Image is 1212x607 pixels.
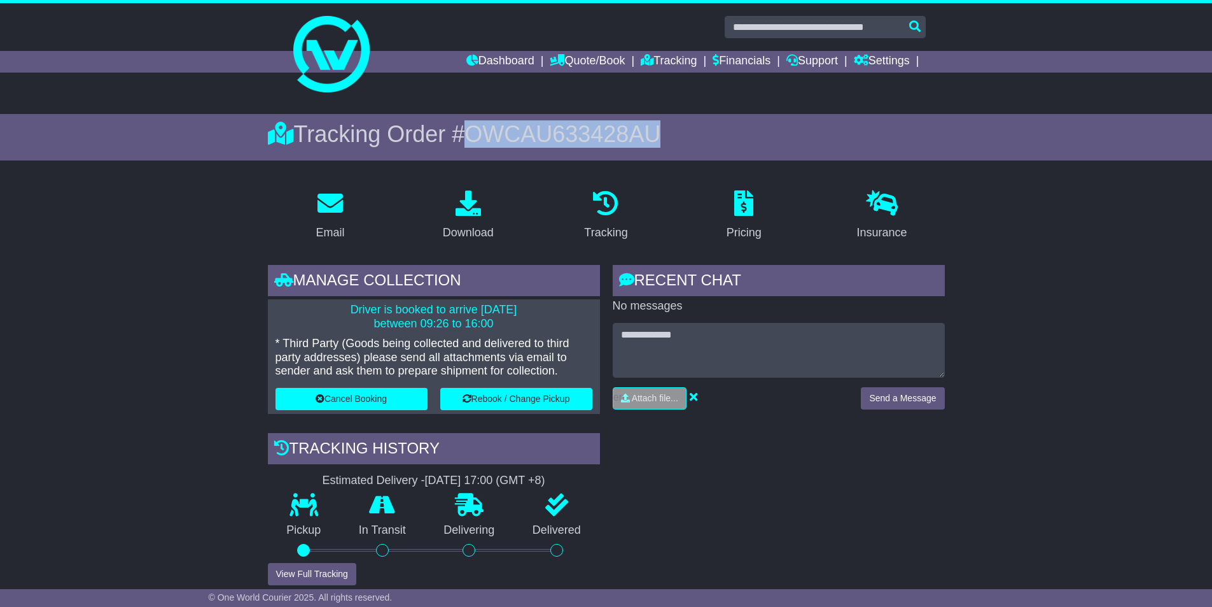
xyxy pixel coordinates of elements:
div: RECENT CHAT [613,265,945,299]
p: Delivering [425,524,514,538]
div: Manage collection [268,265,600,299]
div: Tracking [584,224,627,241]
button: Send a Message [861,387,944,410]
div: Download [443,224,494,241]
div: Insurance [857,224,907,241]
div: Email [316,224,344,241]
span: © One World Courier 2025. All rights reserved. [209,592,393,603]
a: Tracking [576,186,636,246]
button: View Full Tracking [268,563,356,585]
div: Tracking history [268,433,600,468]
a: Dashboard [466,51,534,73]
span: OWCAU633428AU [464,121,660,147]
button: Cancel Booking [275,388,428,410]
a: Pricing [718,186,770,246]
div: Pricing [727,224,762,241]
p: In Transit [340,524,425,538]
p: No messages [613,299,945,313]
a: Download [435,186,502,246]
div: [DATE] 17:00 (GMT +8) [425,474,545,488]
button: Rebook / Change Pickup [440,388,592,410]
a: Insurance [849,186,916,246]
a: Financials [713,51,770,73]
a: Settings [854,51,910,73]
a: Quote/Book [550,51,625,73]
p: Driver is booked to arrive [DATE] between 09:26 to 16:00 [275,303,592,331]
p: Delivered [513,524,600,538]
div: Tracking Order # [268,120,945,148]
p: * Third Party (Goods being collected and delivered to third party addresses) please send all atta... [275,337,592,378]
a: Email [307,186,352,246]
a: Tracking [641,51,697,73]
a: Support [786,51,838,73]
div: Estimated Delivery - [268,474,600,488]
p: Pickup [268,524,340,538]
